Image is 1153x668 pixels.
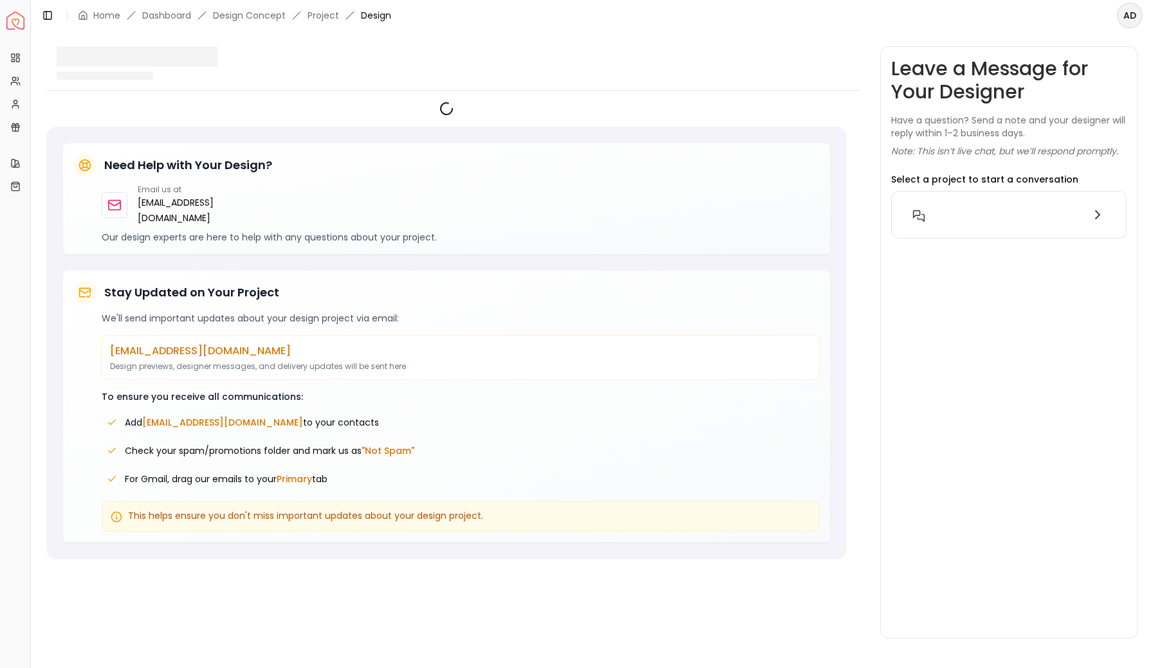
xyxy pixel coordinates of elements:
a: Spacejoy [6,12,24,30]
h5: Stay Updated on Your Project [104,284,279,302]
p: Note: This isn’t live chat, but we’ll respond promptly. [891,145,1118,158]
p: Our design experts are here to help with any questions about your project. [102,231,820,244]
img: Spacejoy Logo [6,12,24,30]
p: Select a project to start a conversation [891,173,1078,186]
nav: breadcrumb [78,9,391,22]
a: Home [93,9,120,22]
li: Design Concept [213,9,286,22]
span: Add to your contacts [125,416,379,429]
span: AD [1118,4,1141,27]
p: We'll send important updates about your design project via email: [102,312,820,325]
span: "Not Spam" [362,444,414,457]
button: AD [1117,3,1143,28]
p: Have a question? Send a note and your designer will reply within 1–2 business days. [891,114,1127,140]
span: Design [361,9,391,22]
a: [EMAIL_ADDRESS][DOMAIN_NAME] [138,195,266,226]
span: [EMAIL_ADDRESS][DOMAIN_NAME] [142,416,303,429]
h5: Need Help with Your Design? [104,156,272,174]
span: This helps ensure you don't miss important updates about your design project. [128,509,483,522]
span: Check your spam/promotions folder and mark us as [125,444,414,457]
p: Design previews, designer messages, and delivery updates will be sent here [110,361,811,372]
a: Project [308,9,339,22]
span: Primary [277,473,312,485]
span: For Gmail, drag our emails to your tab [125,473,327,485]
h3: Leave a Message for Your Designer [891,57,1127,104]
p: Email us at [138,185,266,195]
p: [EMAIL_ADDRESS][DOMAIN_NAME] [110,343,811,359]
p: To ensure you receive all communications: [102,390,820,403]
a: Dashboard [142,9,191,22]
